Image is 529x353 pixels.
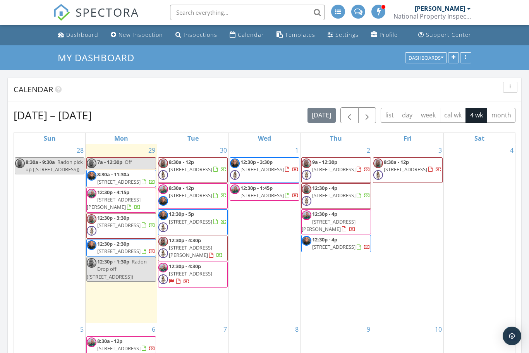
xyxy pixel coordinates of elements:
span: 12:30p - 4p [312,184,337,191]
span: [STREET_ADDRESS] [240,192,284,199]
span: 12:30p - 4p [312,236,337,243]
img: screenshot_20230829_at_2.32.44_pm.png [87,158,96,168]
a: 12:30p - 5p [STREET_ADDRESS] [158,209,228,235]
td: Go to September 28, 2025 [14,144,86,323]
button: Next [358,107,376,123]
span: Calendar [14,84,53,95]
a: Go to October 10, 2025 [433,323,443,336]
a: 8:30a - 11:30a [STREET_ADDRESS] [86,170,156,187]
div: National Property Inspections [393,12,471,20]
span: [STREET_ADDRESS] [97,248,141,255]
img: termitevectorillustration88588236.jpg [302,170,311,180]
a: Thursday [328,133,344,144]
button: [DATE] [307,108,336,123]
a: 8:30a - 12p [STREET_ADDRESS] [158,183,228,209]
img: screenshot_20230829_at_2.32.44_pm.png [87,258,96,268]
a: 8:30a - 12p [STREET_ADDRESS] [384,158,442,173]
span: [STREET_ADDRESS] [97,345,141,352]
span: 12:30p - 3:30p [97,214,129,221]
span: 12:30p - 1:30p [97,258,129,265]
a: 9a - 12:30p [STREET_ADDRESS] [301,157,371,183]
span: [STREET_ADDRESS][PERSON_NAME] [302,218,356,232]
a: 8:30a - 12p [STREET_ADDRESS] [373,157,443,183]
a: 8:30a - 11:30a [STREET_ADDRESS] [97,171,155,185]
img: termitevectorillustration88588236.jpg [230,170,240,180]
img: screenshot_20230829_at_2.32.44_pm.png [158,158,168,168]
img: screenshot_20230829_at_2.32.44_pm.png [302,158,311,168]
span: [STREET_ADDRESS] [97,222,141,229]
span: [STREET_ADDRESS] [240,166,284,173]
div: Support Center [426,31,471,38]
span: [STREET_ADDRESS] [312,243,356,250]
span: [STREET_ADDRESS] [169,270,212,277]
img: termitevectorillustration88588236.jpg [158,274,168,284]
a: Templates [273,28,318,42]
span: 12:30p - 4:30p [169,237,201,244]
a: 12:30p - 4:15p [STREET_ADDRESS][PERSON_NAME] [86,188,156,213]
a: 8:30a - 12p [STREET_ADDRESS] [169,158,227,173]
img: screenshot_20230829_at_2.32.44_pm.png [15,158,25,168]
a: My Dashboard [58,51,141,64]
a: 12:30p - 4:30p [STREET_ADDRESS][PERSON_NAME] [158,236,228,261]
button: month [487,108,515,123]
div: Open Intercom Messenger [503,327,521,345]
a: Tuesday [186,133,200,144]
td: Go to September 29, 2025 [86,144,157,323]
a: New Inspection [108,28,166,42]
a: 12:30p - 3:30p [STREET_ADDRESS] [240,158,299,173]
a: 12:30p - 4p [STREET_ADDRESS][PERSON_NAME] [301,209,371,234]
button: 4 wk [465,108,487,123]
a: Go to October 5, 2025 [79,323,85,336]
div: Profile [380,31,398,38]
span: SPECTORA [76,4,139,20]
span: 9a - 12:30p [312,158,337,165]
img: micheal_1.jpg [302,236,311,246]
div: [PERSON_NAME] [415,5,465,12]
img: screenshot_20230829_at_2.32.44_pm.png [302,184,311,194]
img: termitevectorillustration88588236.jpg [87,226,96,236]
img: micheal_1.jpg [158,196,168,206]
img: dave_fox.jpg [158,184,168,194]
a: 12:30p - 4p [STREET_ADDRESS] [312,184,370,199]
a: Go to October 6, 2025 [150,323,157,336]
span: Off [125,158,132,165]
img: termitevectorillustration88588236.jpg [158,170,168,180]
div: Inspections [184,31,217,38]
span: Radon Drop off ([STREET_ADDRESS]) [87,258,147,280]
a: 12:30p - 3:30p [STREET_ADDRESS] [86,213,156,239]
td: Go to September 30, 2025 [157,144,229,323]
span: 8:30a - 12p [169,184,194,191]
span: [STREET_ADDRESS][PERSON_NAME] [87,196,141,210]
span: 12:30p - 5p [169,210,194,217]
a: 12:30p - 2:30p [STREET_ADDRESS] [97,240,155,255]
span: [STREET_ADDRESS] [97,178,141,185]
span: 12:30p - 4:30p [169,263,201,270]
button: Previous [340,107,359,123]
img: micheal_1.jpg [87,240,96,250]
span: 12:30p - 1:45p [240,184,273,191]
img: termitevectorillustration88588236.jpg [158,248,168,258]
a: 8:30a - 12p [STREET_ADDRESS] [158,157,228,183]
a: 12:30p - 3:30p [STREET_ADDRESS] [97,214,155,229]
img: termitevectorillustration88588236.jpg [158,222,168,232]
a: Wednesday [256,133,273,144]
button: list [381,108,398,123]
span: 8:30a - 9:30a [26,158,55,165]
a: Settings [325,28,362,42]
td: Go to October 4, 2025 [443,144,515,323]
span: [STREET_ADDRESS] [312,192,356,199]
span: 12:30p - 2:30p [97,240,129,247]
button: cal wk [440,108,466,123]
a: 12:30p - 4p [STREET_ADDRESS] [301,235,371,252]
span: 12:30p - 3:30p [240,158,273,165]
td: Go to October 1, 2025 [229,144,301,323]
a: Profile [368,28,401,42]
span: [STREET_ADDRESS] [169,166,212,173]
img: dave_fox.jpg [230,184,240,194]
button: Dashboards [405,52,447,63]
a: 12:30p - 4p [STREET_ADDRESS] [301,183,371,209]
span: 8:30a - 12p [169,158,194,165]
span: 8:30a - 12p [97,338,122,344]
img: micheal_1.jpg [158,210,168,220]
img: dave_fox.jpg [87,189,96,198]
